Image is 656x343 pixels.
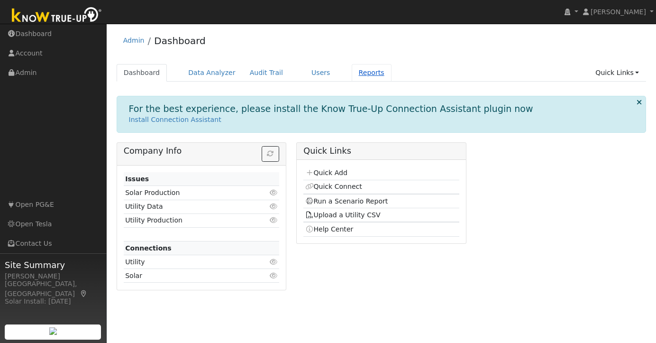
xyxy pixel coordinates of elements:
a: Help Center [305,225,354,233]
h1: For the best experience, please install the Know True-Up Connection Assistant plugin now [129,103,533,114]
i: Click to view [269,272,278,279]
a: Data Analyzer [181,64,243,82]
td: Solar Production [124,186,254,200]
img: retrieve [49,327,57,335]
a: Quick Connect [305,183,362,190]
a: Quick Links [588,64,646,82]
a: Upload a Utility CSV [305,211,381,219]
i: Click to view [269,203,278,210]
a: Users [304,64,337,82]
td: Solar [124,269,254,283]
a: Audit Trail [243,64,290,82]
i: Click to view [269,189,278,196]
a: Run a Scenario Report [305,197,388,205]
h5: Quick Links [303,146,459,156]
td: Utility Production [124,213,254,227]
a: Install Connection Assistant [129,116,221,123]
a: Reports [352,64,392,82]
i: Click to view [269,217,278,223]
td: Utility [124,255,254,269]
a: Dashboard [154,35,206,46]
div: Solar Install: [DATE] [5,297,101,306]
strong: Connections [125,244,172,252]
div: [GEOGRAPHIC_DATA], [GEOGRAPHIC_DATA] [5,279,101,299]
i: Click to view [269,259,278,265]
span: [PERSON_NAME] [591,8,646,16]
a: Admin [123,37,145,44]
td: Utility Data [124,200,254,213]
a: Dashboard [117,64,167,82]
img: Know True-Up [7,5,107,27]
a: Map [80,290,88,297]
a: Quick Add [305,169,347,176]
span: Site Summary [5,259,101,271]
h5: Company Info [124,146,279,156]
strong: Issues [125,175,149,183]
div: [PERSON_NAME] [5,271,101,281]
